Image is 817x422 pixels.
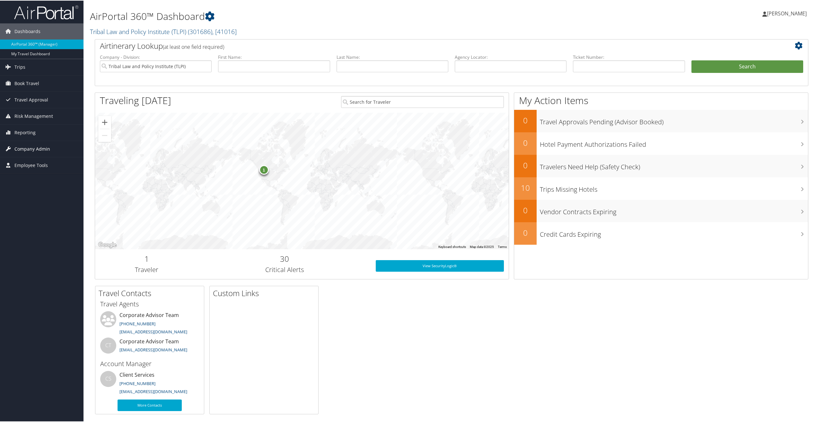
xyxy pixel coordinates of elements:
[100,337,116,353] div: CT
[514,93,808,107] h1: My Action Items
[119,346,187,352] a: [EMAIL_ADDRESS][DOMAIN_NAME]
[259,164,269,174] div: 1
[341,95,504,107] input: Search for Traveler
[514,137,537,148] h2: 0
[119,380,155,386] a: [PHONE_NUMBER]
[97,337,202,358] li: Corporate Advisor Team
[514,222,808,244] a: 0Credit Cards Expiring
[514,227,537,238] h2: 0
[97,240,118,249] a: Open this area in Google Maps (opens a new window)
[14,23,40,39] span: Dashboards
[14,108,53,124] span: Risk Management
[514,109,808,132] a: 0Travel Approvals Pending (Advisor Booked)
[14,140,50,156] span: Company Admin
[540,159,808,171] h3: Travelers Need Help (Safety Check)
[119,388,187,394] a: [EMAIL_ADDRESS][DOMAIN_NAME]
[514,132,808,154] a: 0Hotel Payment Authorizations Failed
[90,9,572,22] h1: AirPortal 360™ Dashboard
[14,75,39,91] span: Book Travel
[100,53,212,60] label: Company - Division:
[99,287,204,298] h2: Travel Contacts
[376,259,504,271] a: View SecurityLogic®
[97,370,202,397] li: Client Services
[514,177,808,199] a: 10Trips Missing Hotels
[514,204,537,215] h2: 0
[203,253,366,264] h2: 30
[470,244,494,248] span: Map data ©2025
[118,399,182,410] a: More Contacts
[100,299,199,308] h3: Travel Agents
[188,27,212,35] span: ( 301686 )
[203,265,366,274] h3: Critical Alerts
[100,40,744,51] h2: Airtinerary Lookup
[337,53,448,60] label: Last Name:
[691,60,803,73] button: Search
[455,53,567,60] label: Agency Locator:
[119,320,155,326] a: [PHONE_NUMBER]
[540,114,808,126] h3: Travel Approvals Pending (Advisor Booked)
[514,182,537,193] h2: 10
[100,253,194,264] h2: 1
[14,124,36,140] span: Reporting
[540,181,808,193] h3: Trips Missing Hotels
[498,244,507,248] a: Terms (opens in new tab)
[97,240,118,249] img: Google
[514,154,808,177] a: 0Travelers Need Help (Safety Check)
[213,287,318,298] h2: Custom Links
[97,311,202,337] li: Corporate Advisor Team
[100,93,171,107] h1: Traveling [DATE]
[514,159,537,170] h2: 0
[540,204,808,216] h3: Vendor Contracts Expiring
[514,199,808,222] a: 0Vendor Contracts Expiring
[573,53,685,60] label: Ticket Number:
[98,115,111,128] button: Zoom in
[100,359,199,368] h3: Account Manager
[119,328,187,334] a: [EMAIL_ADDRESS][DOMAIN_NAME]
[438,244,466,249] button: Keyboard shortcuts
[100,265,194,274] h3: Traveler
[762,3,813,22] a: [PERSON_NAME]
[163,43,224,50] span: (at least one field required)
[14,91,48,107] span: Travel Approval
[14,58,25,75] span: Trips
[90,27,237,35] a: Tribal Law and Policy Institute (TLPI)
[514,114,537,125] h2: 0
[540,136,808,148] h3: Hotel Payment Authorizations Failed
[14,4,78,19] img: airportal-logo.png
[100,370,116,386] div: CS
[540,226,808,238] h3: Credit Cards Expiring
[212,27,237,35] span: , [ 41016 ]
[218,53,330,60] label: First Name:
[767,9,807,16] span: [PERSON_NAME]
[14,157,48,173] span: Employee Tools
[98,128,111,141] button: Zoom out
